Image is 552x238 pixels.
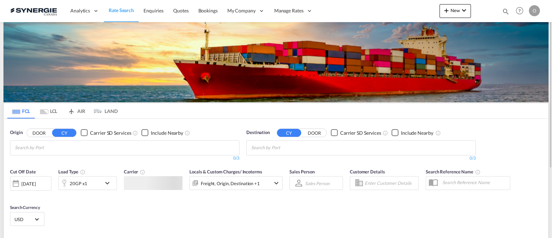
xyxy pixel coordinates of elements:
[289,169,315,174] span: Sales Person
[529,5,540,16] div: O
[15,142,80,153] input: Chips input.
[274,7,304,14] span: Manage Rates
[439,177,510,188] input: Search Reference Name
[10,190,15,199] md-datepicker: Select
[246,155,476,161] div: 0/3
[144,8,164,13] span: Enquiries
[331,129,381,136] md-checkbox: Checkbox No Ink
[27,129,51,137] button: DOOR
[10,155,239,161] div: 0/3
[475,169,481,175] md-icon: Your search will be saved by the below given name
[383,130,388,136] md-icon: Unchecked: Search for CY (Container Yard) services for all selected carriers.Checked : Search for...
[189,169,262,174] span: Locals & Custom Charges
[227,7,256,14] span: My Company
[21,181,36,187] div: [DATE]
[185,130,190,136] md-icon: Unchecked: Ignores neighbouring ports when fetching rates.Checked : Includes neighbouring ports w...
[340,130,381,136] div: Carrier SD Services
[3,22,549,102] img: LCL+%26+FCL+BACKGROUND.png
[514,5,529,17] div: Help
[426,169,481,174] span: Search Reference Name
[251,142,317,153] input: Chips input.
[14,141,83,153] md-chips-wrap: Chips container with autocompletion. Enter the text area, type text to search, and then use the u...
[442,8,468,13] span: New
[132,130,138,136] md-icon: Unchecked: Search for CY (Container Yard) services for all selected carriers.Checked : Search for...
[201,179,260,188] div: Freight Origin Destination Factory Stuffing
[10,176,51,191] div: [DATE]
[62,103,90,118] md-tab-item: AIR
[140,169,145,175] md-icon: The selected Trucker/Carrierwill be displayed in the rate results If the rates are from another f...
[435,130,441,136] md-icon: Unchecked: Ignores neighbouring ports when fetching rates.Checked : Includes neighbouring ports w...
[240,169,262,174] span: / Incoterms
[401,130,433,136] div: Include Nearby
[7,103,118,118] md-pagination-wrapper: Use the left and right arrow keys to navigate between tabs
[70,179,87,188] div: 20GP x1
[7,103,35,118] md-tab-item: FCL
[246,129,270,136] span: Destination
[277,129,301,137] button: CY
[173,8,188,13] span: Quotes
[151,130,183,136] div: Include Nearby
[67,107,76,112] md-icon: icon-airplane
[189,176,283,190] div: Freight Origin Destination Factory Stuffingicon-chevron-down
[90,103,118,118] md-tab-item: LAND
[81,129,131,136] md-checkbox: Checkbox No Ink
[350,169,385,174] span: Customer Details
[90,130,131,136] div: Carrier SD Services
[14,214,41,224] md-select: Select Currency: $ USDUnited States Dollar
[103,179,115,187] md-icon: icon-chevron-down
[302,129,326,137] button: DOOR
[124,169,145,174] span: Carrier
[502,8,510,18] div: icon-magnify
[365,178,416,188] input: Enter Customer Details
[250,141,319,153] md-chips-wrap: Chips container with autocompletion. Enter the text area, type text to search, and then use the u...
[442,6,451,15] md-icon: icon-plus 400-fg
[58,176,117,190] div: 20GP x1icon-chevron-down
[10,3,57,19] img: 1f56c880d42311ef80fc7dca854c8e59.png
[272,179,280,187] md-icon: icon-chevron-down
[460,6,468,15] md-icon: icon-chevron-down
[10,205,40,210] span: Search Currency
[141,129,183,136] md-checkbox: Checkbox No Ink
[70,7,90,14] span: Analytics
[304,178,331,188] md-select: Sales Person
[10,129,22,136] span: Origin
[80,169,86,175] md-icon: icon-information-outline
[392,129,433,136] md-checkbox: Checkbox No Ink
[198,8,218,13] span: Bookings
[35,103,62,118] md-tab-item: LCL
[14,216,34,222] span: USD
[109,7,134,13] span: Rate Search
[10,169,36,174] span: Cut Off Date
[440,4,471,18] button: icon-plus 400-fgNewicon-chevron-down
[514,5,525,17] span: Help
[502,8,510,15] md-icon: icon-magnify
[58,169,86,174] span: Load Type
[52,129,76,137] button: CY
